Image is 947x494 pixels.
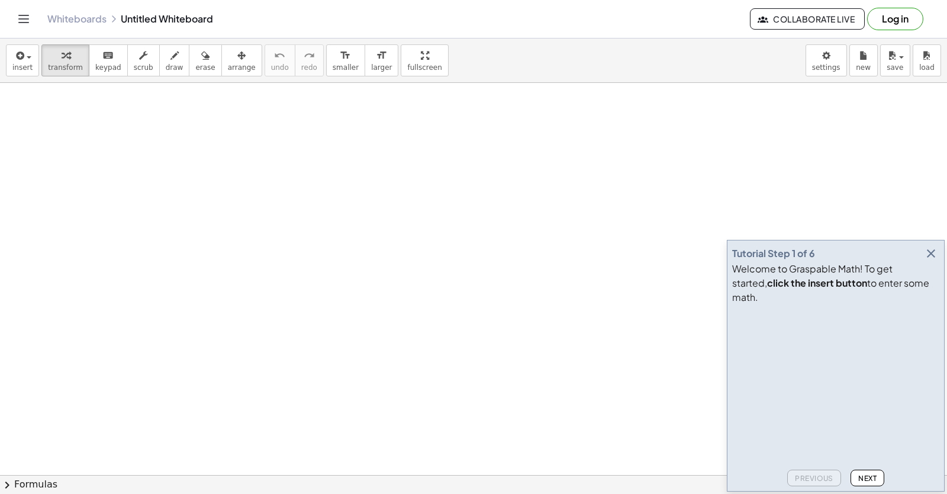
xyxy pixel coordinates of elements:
span: load [919,63,935,72]
button: redoredo [295,44,324,76]
span: insert [12,63,33,72]
span: redo [301,63,317,72]
div: Welcome to Graspable Math! To get started, to enter some math. [732,262,939,304]
span: Next [858,474,877,483]
div: Tutorial Step 1 of 6 [732,246,815,261]
a: Whiteboards [47,13,107,25]
button: undoundo [265,44,295,76]
button: Collaborate Live [750,8,865,30]
span: larger [371,63,392,72]
span: transform [48,63,83,72]
b: click the insert button [767,277,867,289]
span: save [887,63,903,72]
button: settings [806,44,847,76]
i: undo [274,49,285,63]
button: arrange [221,44,262,76]
i: redo [304,49,315,63]
button: scrub [127,44,160,76]
button: Log in [867,8,923,30]
span: draw [166,63,183,72]
span: new [856,63,871,72]
button: save [880,44,910,76]
i: keyboard [102,49,114,63]
button: new [849,44,878,76]
span: smaller [333,63,359,72]
button: transform [41,44,89,76]
span: scrub [134,63,153,72]
button: format_sizesmaller [326,44,365,76]
span: settings [812,63,840,72]
i: format_size [376,49,387,63]
button: fullscreen [401,44,448,76]
button: Next [851,470,884,486]
button: format_sizelarger [365,44,398,76]
button: draw [159,44,190,76]
button: erase [189,44,221,76]
span: erase [195,63,215,72]
span: fullscreen [407,63,442,72]
button: insert [6,44,39,76]
button: Toggle navigation [14,9,33,28]
span: arrange [228,63,256,72]
span: keypad [95,63,121,72]
button: load [913,44,941,76]
span: undo [271,63,289,72]
i: format_size [340,49,351,63]
span: Collaborate Live [760,14,855,24]
button: keyboardkeypad [89,44,128,76]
